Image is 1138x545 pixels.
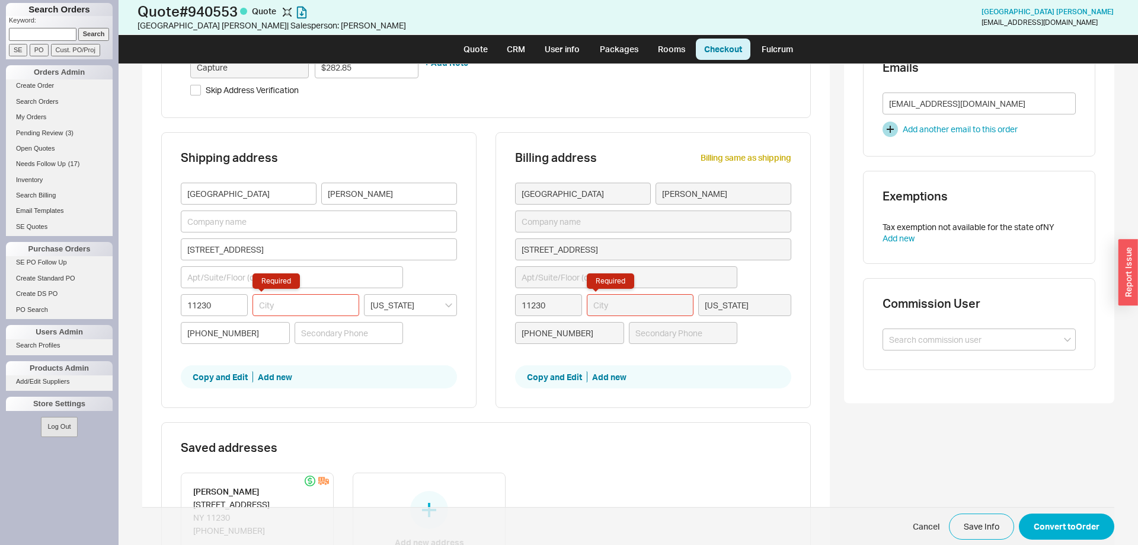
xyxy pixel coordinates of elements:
[903,123,1018,135] div: Add another email to this order
[515,294,582,316] input: Zip
[6,304,113,316] a: PO Search
[181,266,403,288] input: Apt/Suite/Floor (optional)
[6,142,113,155] a: Open Quotes
[656,183,791,205] input: Last name
[6,65,113,79] div: Orders Admin
[1064,337,1071,342] svg: open menu
[913,521,939,533] span: Cancel
[252,273,300,289] div: Required
[591,39,647,60] a: Packages
[515,238,791,260] input: Street Address
[16,129,63,136] span: Pending Review
[883,190,1076,202] h3: Exemptions
[66,129,73,136] span: ( 3 )
[883,122,1018,137] button: Add another email to this order
[629,322,738,344] input: Secondary Phone
[964,519,999,534] span: Save Info
[515,266,737,288] input: Apt/Suite/Floor (optional)
[445,303,452,308] svg: open menu
[68,160,80,167] span: ( 17 )
[515,211,791,232] input: Company name
[181,322,290,344] input: Phone
[181,442,791,454] h3: Saved addresses
[6,288,113,300] a: Create DS PO
[515,152,597,164] h3: Billing address
[193,371,253,383] button: Copy and Edit
[527,371,587,383] button: Copy and Edit
[51,44,100,56] input: Cust. PO/Proj
[883,329,1076,350] input: Search commission user
[138,3,572,20] h1: Quote # 940553
[982,18,1098,27] div: [EMAIL_ADDRESS][DOMAIN_NAME]
[6,242,113,256] div: Purchase Orders
[181,152,278,164] h3: Shipping address
[6,79,113,92] a: Create Order
[315,56,418,78] input: Amount
[6,205,113,217] a: Email Templates
[9,44,27,56] input: SE
[138,20,572,31] div: [GEOGRAPHIC_DATA] [PERSON_NAME] | Salesperson: [PERSON_NAME]
[498,39,533,60] a: CRM
[181,238,457,260] input: Street Address
[883,298,1076,310] h3: Commission User
[190,85,201,95] input: Skip Address Verification
[181,211,457,232] input: Company name
[6,361,113,375] div: Products Admin
[6,325,113,339] div: Users Admin
[696,39,750,60] a: Checkout
[883,222,1054,232] span: Tax exemption not available for the state of NY
[252,6,278,16] span: Quote
[321,183,457,205] input: Last name
[6,111,113,123] a: My Orders
[753,39,801,60] a: Fulcrum
[6,174,113,186] a: Inventory
[6,95,113,108] a: Search Orders
[6,158,113,170] a: Needs Follow Up(17)
[6,3,113,16] h1: Search Orders
[258,371,292,383] button: Add new
[41,417,77,436] button: Log Out
[587,294,693,316] input: Required
[6,256,113,269] a: SE PO Follow Up
[181,183,317,205] input: First name
[515,322,624,344] input: Phone
[295,322,404,344] input: Secondary Phone
[6,272,113,285] a: Create Standard PO
[883,233,915,243] a: Add new
[6,375,113,388] a: Add/Edit Suppliers
[883,62,1076,74] h3: Emails
[9,16,113,28] p: Keyword:
[982,8,1114,16] a: [GEOGRAPHIC_DATA] [PERSON_NAME]
[701,152,791,183] div: Billing same as shipping
[982,7,1114,16] span: [GEOGRAPHIC_DATA] [PERSON_NAME]
[30,44,49,56] input: PO
[16,160,66,167] span: Needs Follow Up
[515,183,651,205] input: First name
[6,397,113,411] div: Store Settings
[252,294,359,316] input: Required
[181,294,248,316] input: Zip
[206,84,299,96] span: Skip Address Verification
[6,189,113,202] a: Search Billing
[364,294,458,316] input: State
[455,39,496,60] a: Quote
[536,39,589,60] a: User info
[6,339,113,352] a: Search Profiles
[587,273,634,289] div: Required
[949,514,1014,540] button: Save Info
[1019,514,1114,540] button: Convert toOrder
[649,39,693,60] a: Rooms
[6,127,113,139] a: Pending Review(3)
[78,28,110,40] input: Search
[193,485,270,498] div: [PERSON_NAME]
[592,371,626,383] button: Add new
[6,221,113,233] a: SE Quotes
[1034,519,1099,534] span: Convert to Order
[193,498,270,511] div: [STREET_ADDRESS]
